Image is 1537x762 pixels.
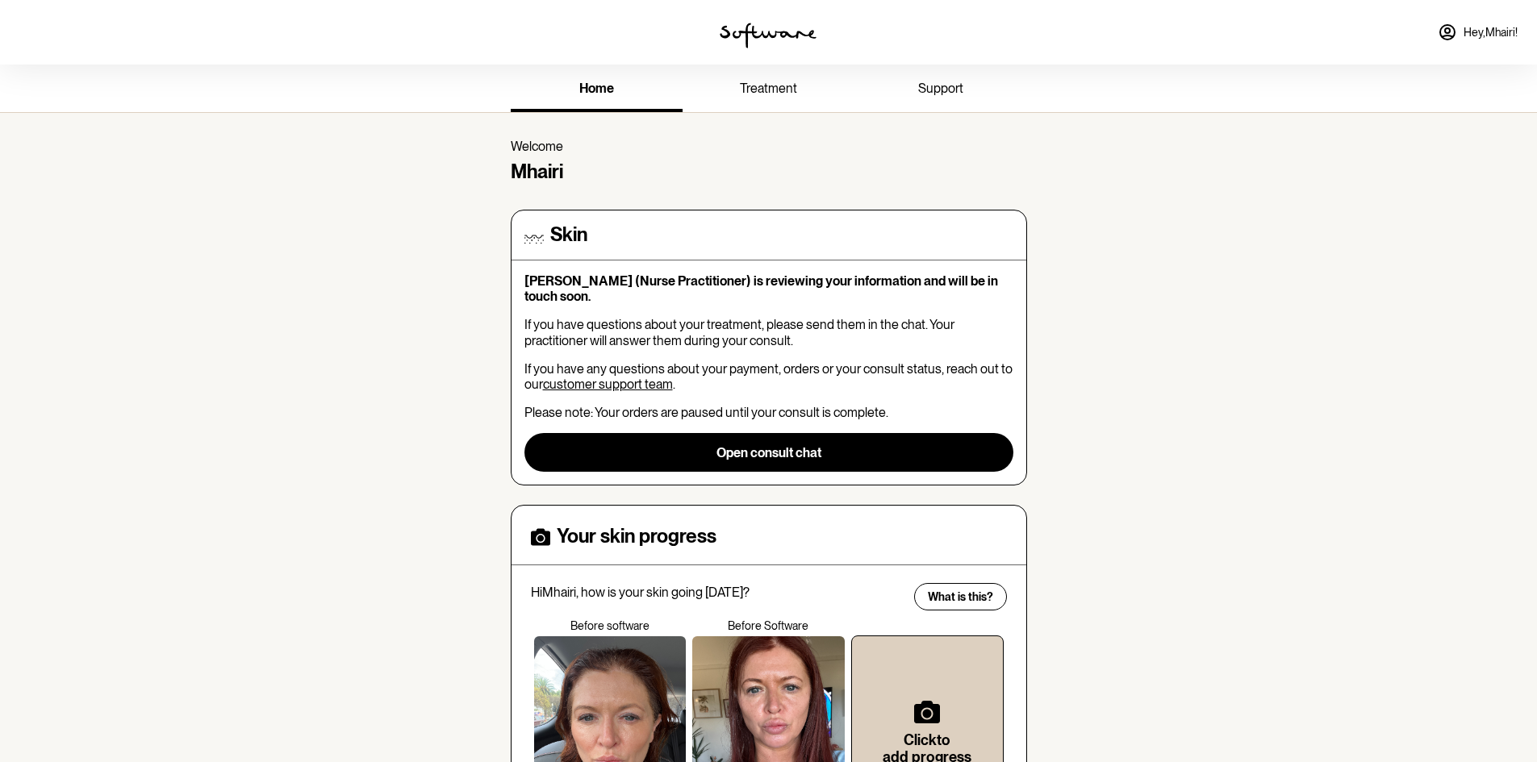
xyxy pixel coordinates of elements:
h4: Your skin progress [557,525,716,548]
p: Welcome [511,139,1027,154]
span: treatment [740,81,797,96]
h4: Skin [550,223,587,247]
p: [PERSON_NAME] (Nurse Practitioner) is reviewing your information and will be in touch soon. [524,273,1013,304]
a: home [511,68,683,112]
p: Hi Mhairi , how is your skin going [DATE]? [531,585,904,600]
p: If you have questions about your treatment, please send them in the chat. Your practitioner will ... [524,317,1013,348]
p: Before Software [689,619,848,633]
p: If you have any questions about your payment, orders or your consult status, reach out to our . [524,361,1013,392]
span: Hey, Mhairi ! [1464,26,1518,40]
button: Open consult chat [524,433,1013,472]
button: What is this? [914,583,1007,610]
p: Before software [531,619,690,633]
h4: Mhairi [511,160,1027,184]
p: Please note: Your orders are paused until your consult is complete. [524,405,1013,420]
span: support [918,81,963,96]
a: Hey,Mhairi! [1428,13,1527,52]
a: customer support team [543,377,673,392]
a: treatment [683,68,854,112]
img: software logo [720,23,817,48]
span: What is this? [928,590,993,604]
a: support [854,68,1026,112]
span: home [579,81,614,96]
